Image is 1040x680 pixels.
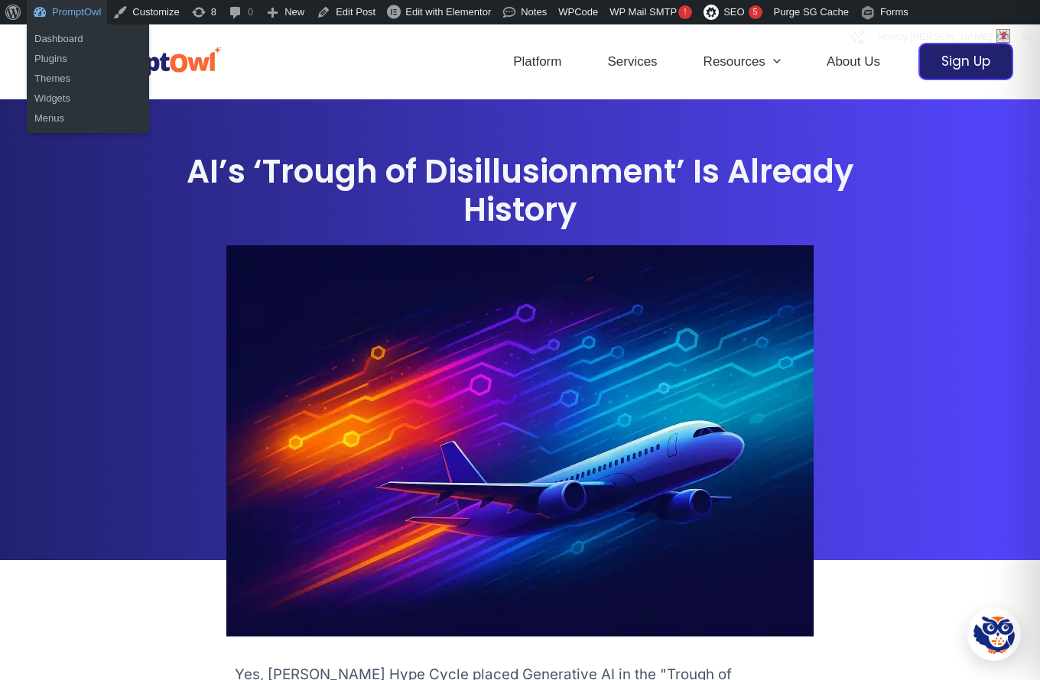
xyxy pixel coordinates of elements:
[723,6,744,18] span: SEO
[973,614,1015,655] img: Hootie - PromptOwl AI Assistant
[161,153,879,230] h1: AI’s ‘Trough of Disillusionment’ Is Already History
[490,35,584,89] a: Platform
[910,31,992,42] span: [PERSON_NAME]
[678,5,692,19] span: !
[226,245,814,636] img: AI is moving fast
[27,49,149,69] a: Plugins
[27,29,149,49] a: Dashboard
[27,108,149,128] a: Menus
[749,5,762,19] div: 5
[765,35,781,89] span: Menu Toggle
[27,69,149,89] a: Themes
[405,6,491,18] span: Edit with Elementor
[27,64,149,133] ul: PromptOwl
[873,24,1016,49] a: Howdy,
[918,43,1013,80] a: Sign Up
[27,89,149,108] a: Widgets
[584,35,680,89] a: Services
[490,35,903,89] nav: Site Navigation: Header
[27,24,149,73] ul: PromptOwl
[681,35,804,89] a: ResourcesMenu Toggle
[804,35,903,89] a: About Us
